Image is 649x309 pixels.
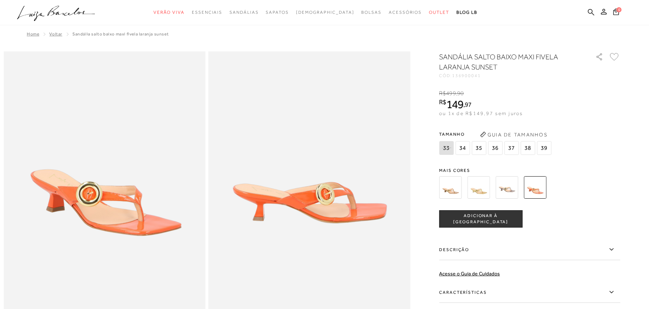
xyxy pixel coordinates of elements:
span: 136900041 [452,73,481,78]
span: 35 [472,141,486,155]
button: Guia de Tamanhos [477,129,550,140]
span: 0 [616,7,621,12]
span: 97 [465,101,472,108]
span: Mais cores [439,168,620,173]
span: Bolsas [361,10,382,15]
i: , [456,90,464,97]
a: Acesse o Guia de Cuidados [439,271,500,276]
a: BLOG LB [456,6,477,19]
a: noSubCategoriesText [229,6,258,19]
span: 38 [521,141,535,155]
span: BLOG LB [456,10,477,15]
img: SANDÁLIA SALTO BAIXO MAXI FIVELA LARANJA SUNSET [524,176,546,199]
a: noSubCategoriesText [389,6,422,19]
img: SANDÁLIA SALTO BAIXO MAXI FIVELA BEGE ARGILA [439,176,462,199]
i: R$ [439,99,446,105]
i: , [463,101,472,108]
span: 33 [439,141,454,155]
img: SANDÁLIA SALTO BAIXO MAXI FIVELA COBRA METAL TITÂNIO [496,176,518,199]
span: Outlet [429,10,449,15]
i: R$ [439,90,446,97]
span: Sapatos [266,10,288,15]
button: 0 [611,8,621,18]
span: [DEMOGRAPHIC_DATA] [296,10,354,15]
label: Descrição [439,239,620,260]
a: noSubCategoriesText [361,6,382,19]
span: Essenciais [192,10,222,15]
span: 36 [488,141,502,155]
a: Voltar [49,31,62,37]
button: ADICIONAR À [GEOGRAPHIC_DATA] [439,210,522,228]
img: SANDÁLIA SALTO BAIXO MAXI FIVELA COBRA METAL DOURADO [467,176,490,199]
a: noSubCategoriesText [192,6,222,19]
a: noSubCategoriesText [266,6,288,19]
div: CÓD: [439,73,584,78]
span: 499 [446,90,456,97]
span: SANDÁLIA SALTO BAIXO MAXI FIVELA LARANJA SUNSET [72,31,169,37]
span: Sandálias [229,10,258,15]
a: noSubCategoriesText [429,6,449,19]
span: ou 1x de R$149,97 sem juros [439,110,523,116]
label: Características [439,282,620,303]
span: ADICIONAR À [GEOGRAPHIC_DATA] [439,213,522,225]
span: 34 [455,141,470,155]
a: Home [27,31,39,37]
span: 37 [504,141,519,155]
span: Tamanho [439,129,553,140]
span: Acessórios [389,10,422,15]
span: 39 [537,141,551,155]
a: noSubCategoriesText [296,6,354,19]
a: noSubCategoriesText [153,6,185,19]
span: Verão Viva [153,10,185,15]
h1: SANDÁLIA SALTO BAIXO MAXI FIVELA LARANJA SUNSET [439,52,575,72]
span: 149 [446,98,463,111]
span: 90 [457,90,464,97]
